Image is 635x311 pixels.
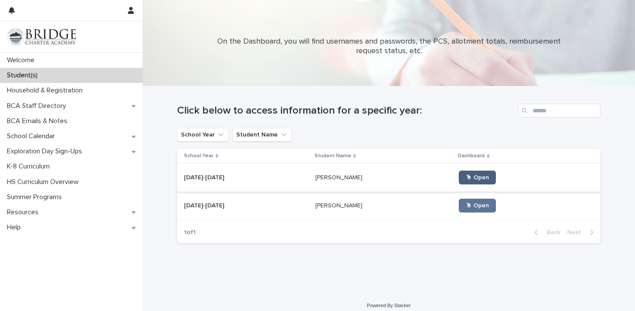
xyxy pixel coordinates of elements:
a: 🖱 Open [459,171,496,184]
a: 🖱 Open [459,199,496,213]
p: K-8 Curriculum [3,162,57,171]
button: School Year [177,128,229,142]
span: Back [542,229,560,235]
input: Search [518,104,600,117]
p: [DATE]-[DATE] [184,200,226,209]
p: Student Name [314,151,351,161]
p: Dashboard [458,151,485,161]
p: On the Dashboard, you will find usernames and passwords, the PCS, allotment totals, reimbursement... [216,37,562,56]
p: Household & Registration [3,86,89,95]
p: Resources [3,208,45,216]
span: Next [567,229,586,235]
tr: [DATE]-[DATE][DATE]-[DATE] [PERSON_NAME][PERSON_NAME] 🖱 Open [177,192,600,220]
button: Back [527,228,564,236]
p: Summer Programs [3,193,69,201]
p: [PERSON_NAME] [315,172,364,181]
button: Next [564,228,600,236]
p: Welcome [3,56,41,64]
p: Exploration Day Sign-Ups [3,147,89,155]
p: School Calendar [3,132,62,140]
p: School Year [184,151,213,161]
p: Help [3,223,28,232]
p: BCA Emails & Notes [3,117,74,125]
tr: [DATE]-[DATE][DATE]-[DATE] [PERSON_NAME][PERSON_NAME] 🖱 Open [177,164,600,192]
img: V1C1m3IdTEidaUdm9Hs0 [7,28,76,45]
p: Student(s) [3,71,44,79]
p: [PERSON_NAME] [315,200,364,209]
p: BCA Staff Directory [3,102,73,110]
span: 🖱 Open [466,203,489,209]
span: 🖱 Open [466,175,489,181]
h1: Click below to access information for a specific year: [177,105,515,117]
p: HS Curriculum Overview [3,178,86,186]
a: Powered By Stacker [367,303,410,308]
button: Student Name [232,128,292,142]
p: 1 of 1 [177,222,203,243]
p: [DATE]-[DATE] [184,172,226,181]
